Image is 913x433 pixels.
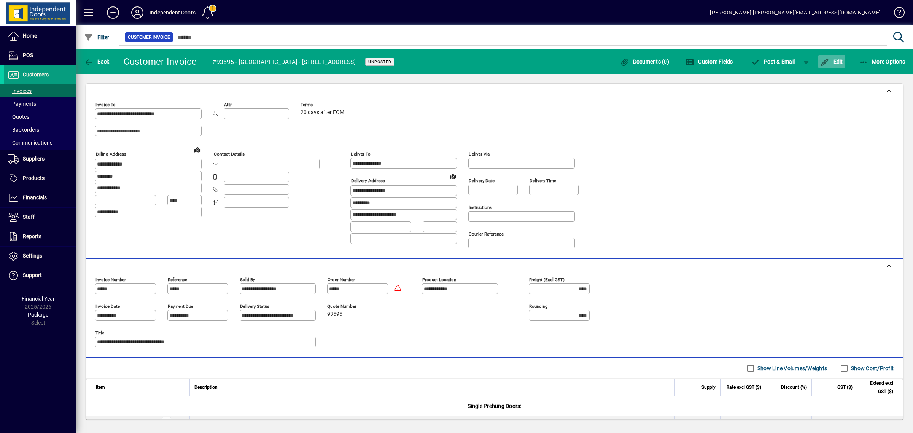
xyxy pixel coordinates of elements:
span: 93595 [327,311,342,317]
a: Reports [4,227,76,246]
a: Quotes [4,110,76,123]
span: P [764,59,767,65]
span: Filter [84,34,110,40]
mat-label: Delivery time [530,178,556,183]
span: Customer Invoice [128,33,170,41]
a: Support [4,266,76,285]
td: 188.34 [857,416,903,431]
mat-label: Invoice number [95,277,126,282]
mat-label: Sold by [240,277,255,282]
span: Staff [23,214,35,220]
span: Financials [23,194,47,201]
span: Rate excl GST ($) [727,383,761,392]
a: Invoices [4,84,76,97]
span: Financial Year [22,296,55,302]
a: View on map [191,143,204,156]
span: Reports [23,233,41,239]
div: #93595 - [GEOGRAPHIC_DATA] - [STREET_ADDRESS] [213,56,356,68]
label: Show Cost/Profit [849,365,894,372]
span: Back [84,59,110,65]
a: Suppliers [4,150,76,169]
a: Payments [4,97,76,110]
td: 0.0000 [766,416,811,431]
span: Description [194,383,218,392]
span: Extend excl GST ($) [862,379,893,396]
button: More Options [857,55,907,68]
a: Settings [4,247,76,266]
mat-label: Payment due [168,304,193,309]
mat-label: Title [95,330,104,336]
mat-label: Deliver via [469,151,490,157]
app-page-header-button: Back [76,55,118,68]
span: Invoices [8,88,32,94]
span: Supply [701,383,716,392]
mat-label: Freight (excl GST) [529,277,565,282]
mat-label: Instructions [469,205,492,210]
span: Package [28,312,48,318]
a: View on map [447,170,459,182]
mat-label: Product location [422,277,456,282]
mat-label: Deliver To [351,151,371,157]
a: Home [4,27,76,46]
span: Customers [23,72,49,78]
mat-label: Invoice date [95,304,120,309]
span: Support [23,272,42,278]
mat-label: Attn [224,102,232,107]
button: Documents (0) [618,55,671,68]
span: More Options [859,59,905,65]
div: Single Prehung Doors: [86,396,903,416]
span: Documents (0) [620,59,669,65]
span: Terms [301,102,346,107]
span: Custom Fields [685,59,733,65]
span: Unposted [368,59,391,64]
span: GST ($) [837,383,853,392]
span: Quote number [327,304,373,309]
button: Add [101,6,125,19]
span: Backorders [8,127,39,133]
span: Edit [820,59,843,65]
mat-label: Delivery status [240,304,269,309]
span: Discount (%) [781,383,807,392]
mat-label: Courier Reference [469,231,504,237]
td: 28.25 [811,416,857,431]
a: Backorders [4,123,76,136]
span: 20 days after EOM [301,110,344,116]
button: Back [82,55,111,68]
mat-label: Delivery date [469,178,495,183]
span: Suppliers [23,156,45,162]
label: Show Line Volumes/Weights [756,365,827,372]
span: Settings [23,253,42,259]
span: Item [96,383,105,392]
span: Products [23,175,45,181]
button: Post & Email [747,55,799,68]
button: Edit [818,55,845,68]
a: Products [4,169,76,188]
div: Customer Invoice [124,56,197,68]
div: Independent Doors [150,6,196,19]
button: Profile [125,6,150,19]
span: POS [23,52,33,58]
mat-label: Rounding [529,304,547,309]
span: ost & Email [751,59,795,65]
span: Quotes [8,114,29,120]
span: Home [23,33,37,39]
mat-label: Reference [168,277,187,282]
mat-label: Order number [328,277,355,282]
mat-label: Invoice To [95,102,116,107]
button: Custom Fields [683,55,735,68]
span: Payments [8,101,36,107]
a: Communications [4,136,76,149]
div: [PERSON_NAME] [PERSON_NAME][EMAIL_ADDRESS][DOMAIN_NAME] [710,6,881,19]
a: Financials [4,188,76,207]
a: Staff [4,208,76,227]
span: Communications [8,140,52,146]
a: POS [4,46,76,65]
button: Filter [82,30,111,44]
a: Knowledge Base [888,2,903,26]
